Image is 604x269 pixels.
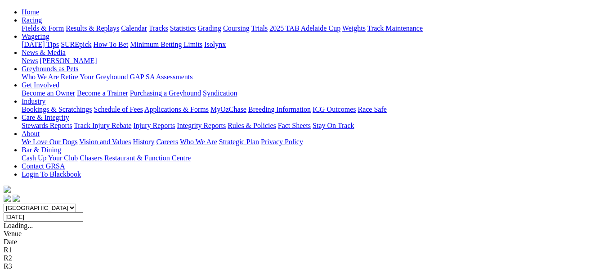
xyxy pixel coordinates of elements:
[74,122,131,129] a: Track Injury Rebate
[313,122,354,129] a: Stay On Track
[203,89,237,97] a: Syndication
[4,246,600,254] div: R1
[80,154,191,162] a: Chasers Restaurant & Function Centre
[4,212,83,222] input: Select date
[130,41,202,48] a: Minimum Betting Limits
[261,138,303,146] a: Privacy Policy
[4,222,33,229] span: Loading...
[223,24,250,32] a: Coursing
[170,24,196,32] a: Statistics
[22,73,59,81] a: Who We Are
[4,254,600,262] div: R2
[22,89,75,97] a: Become an Owner
[204,41,226,48] a: Isolynx
[61,73,128,81] a: Retire Your Greyhound
[22,146,61,154] a: Bar & Dining
[22,32,49,40] a: Wagering
[156,138,178,146] a: Careers
[358,105,386,113] a: Race Safe
[22,130,40,137] a: About
[22,138,77,146] a: We Love Our Dogs
[22,105,92,113] a: Bookings & Scratchings
[219,138,259,146] a: Strategic Plan
[22,57,38,64] a: News
[269,24,340,32] a: 2025 TAB Adelaide Cup
[22,49,66,56] a: News & Media
[228,122,276,129] a: Rules & Policies
[22,154,600,162] div: Bar & Dining
[251,24,268,32] a: Trials
[149,24,168,32] a: Tracks
[133,122,175,129] a: Injury Reports
[367,24,423,32] a: Track Maintenance
[66,24,119,32] a: Results & Replays
[22,114,69,121] a: Care & Integrity
[22,122,72,129] a: Stewards Reports
[22,24,600,32] div: Racing
[22,65,78,73] a: Greyhounds as Pets
[133,138,154,146] a: History
[22,170,81,178] a: Login To Blackbook
[22,57,600,65] div: News & Media
[22,41,59,48] a: [DATE] Tips
[210,105,246,113] a: MyOzChase
[22,16,42,24] a: Racing
[77,89,128,97] a: Become a Trainer
[22,24,64,32] a: Fields & Form
[130,73,193,81] a: GAP SA Assessments
[198,24,221,32] a: Grading
[4,238,600,246] div: Date
[22,41,600,49] div: Wagering
[40,57,97,64] a: [PERSON_NAME]
[79,138,131,146] a: Vision and Values
[177,122,226,129] a: Integrity Reports
[121,24,147,32] a: Calendar
[4,186,11,193] img: logo-grsa-white.png
[22,8,39,16] a: Home
[22,97,45,105] a: Industry
[278,122,311,129] a: Fact Sheets
[144,105,209,113] a: Applications & Forms
[130,89,201,97] a: Purchasing a Greyhound
[61,41,91,48] a: SUREpick
[22,73,600,81] div: Greyhounds as Pets
[13,195,20,202] img: twitter.svg
[22,81,59,89] a: Get Involved
[248,105,311,113] a: Breeding Information
[4,195,11,202] img: facebook.svg
[180,138,217,146] a: Who We Are
[22,138,600,146] div: About
[313,105,356,113] a: ICG Outcomes
[342,24,366,32] a: Weights
[4,230,600,238] div: Venue
[22,89,600,97] div: Get Involved
[94,105,143,113] a: Schedule of Fees
[22,162,65,170] a: Contact GRSA
[22,154,78,162] a: Cash Up Your Club
[22,122,600,130] div: Care & Integrity
[22,105,600,114] div: Industry
[94,41,129,48] a: How To Bet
